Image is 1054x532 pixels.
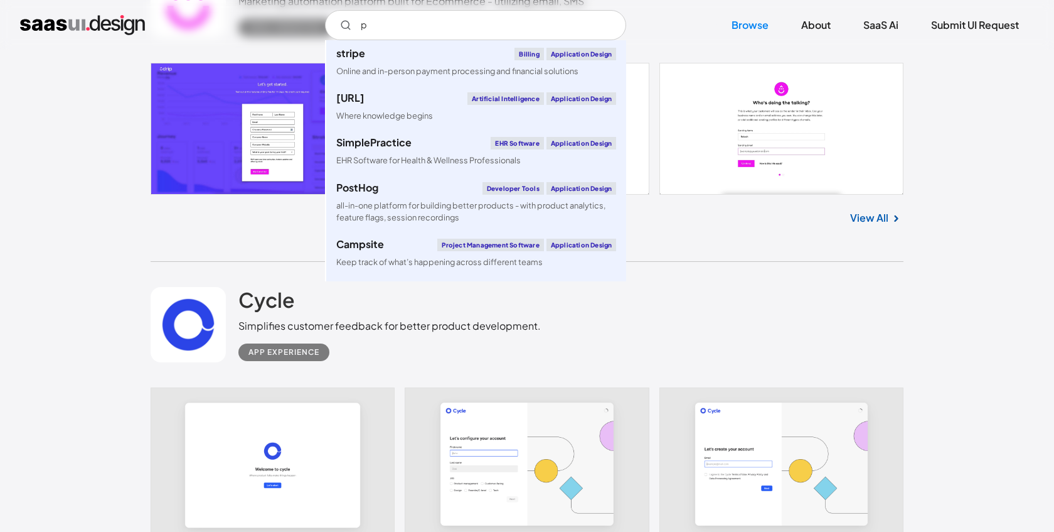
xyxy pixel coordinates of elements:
[336,138,412,148] div: SimplePractice
[336,155,521,166] div: EHR Software for Health & Wellness Professionals
[326,129,626,174] a: SimplePracticeEHR SoftwareApplication DesignEHR Software for Health & Wellness Professionals
[546,239,617,251] div: Application Design
[238,318,541,334] div: Simplifies customer feedback for better product development.
[326,40,626,85] a: stripeBillingApplication DesignOnline and in-person payment processing and financial solutions
[326,85,626,129] a: [URL]Artificial IntelligenceApplication DesignWhere knowledge begins
[546,137,617,149] div: Application Design
[467,92,544,105] div: Artificial Intelligence
[716,11,784,39] a: Browse
[336,65,578,77] div: Online and in-person payment processing and financial solutions
[238,287,295,312] h2: Cycle
[336,200,616,224] div: all-in-one platform for building better products - with product analytics, feature flags, session...
[848,11,913,39] a: SaaS Ai
[482,182,544,195] div: Developer tools
[336,183,378,193] div: PostHog
[248,345,319,360] div: App Experience
[546,182,617,195] div: Application Design
[546,92,617,105] div: Application Design
[786,11,846,39] a: About
[336,110,433,122] div: Where knowledge begins
[20,15,145,35] a: home
[336,48,365,58] div: stripe
[916,11,1034,39] a: Submit UI Request
[336,93,365,103] div: [URL]
[336,239,384,249] div: Campsite
[325,10,626,40] input: Search UI designs you're looking for...
[491,137,543,149] div: EHR Software
[325,10,626,40] form: Email Form
[238,287,295,318] a: Cycle
[336,256,543,268] div: Keep track of what’s happening across different teams
[514,48,543,60] div: Billing
[437,239,543,251] div: Project Management Software
[326,276,626,320] a: HygraphCMSApplication DesignContent management platform for the era of composable architectures
[850,210,888,225] a: View All
[326,231,626,276] a: CampsiteProject Management SoftwareApplication DesignKeep track of what’s happening across differ...
[326,175,626,231] a: PostHogDeveloper toolsApplication Designall-in-one platform for building better products - with p...
[546,48,617,60] div: Application Design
